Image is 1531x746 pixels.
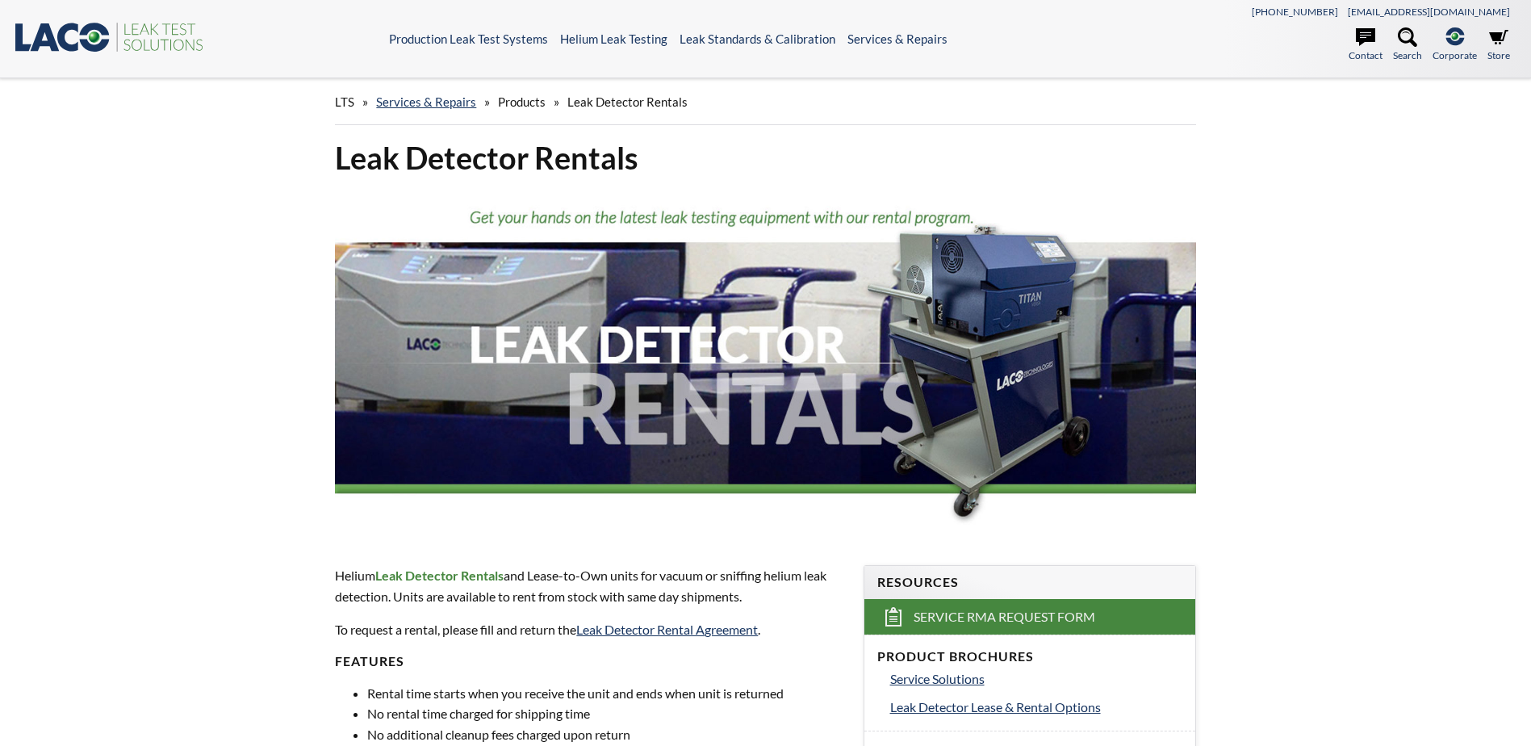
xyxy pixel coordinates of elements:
h4: Resources [877,574,1182,591]
span: Leak Detector Rentals [567,94,688,109]
a: Contact [1349,27,1383,63]
img: Leak Detector Rentals header [335,191,1195,535]
a: [EMAIL_ADDRESS][DOMAIN_NAME] [1348,6,1510,18]
strong: Leak Detector Rentals [375,568,504,583]
a: Production Leak Test Systems [389,31,548,46]
span: Corporate [1433,48,1477,63]
a: Store [1487,27,1510,63]
h1: Leak Detector Rentals [335,138,1195,178]
p: To request a rental, please fill and return the . [335,619,843,640]
a: Services & Repairs [376,94,476,109]
a: Leak Detector Rental Agreement [576,622,758,637]
a: Search [1393,27,1422,63]
li: No rental time charged for shipping time [367,703,843,724]
a: Leak Standards & Calibration [680,31,835,46]
a: Services & Repairs [847,31,947,46]
h4: Product Brochures [877,648,1182,665]
li: No additional cleanup fees charged upon return [367,724,843,745]
strong: Features [335,653,404,668]
span: Products [498,94,546,109]
div: » » » [335,79,1195,125]
li: Rental time starts when you receive the unit and ends when unit is returned [367,683,843,704]
span: Leak Detector Lease & Rental Options [890,699,1101,715]
a: [PHONE_NUMBER] [1252,6,1338,18]
span: Service Solutions [890,671,985,686]
span: Service RMA Request Form [914,609,1095,626]
a: Leak Detector Lease & Rental Options [890,697,1182,718]
a: Helium Leak Testing [560,31,667,46]
a: Service RMA Request Form [864,599,1195,635]
span: LTS [335,94,354,109]
a: Service Solutions [890,668,1182,689]
p: Helium and Lease-to-Own units for vacuum or sniffing helium leak detection. Units are available t... [335,565,843,606]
